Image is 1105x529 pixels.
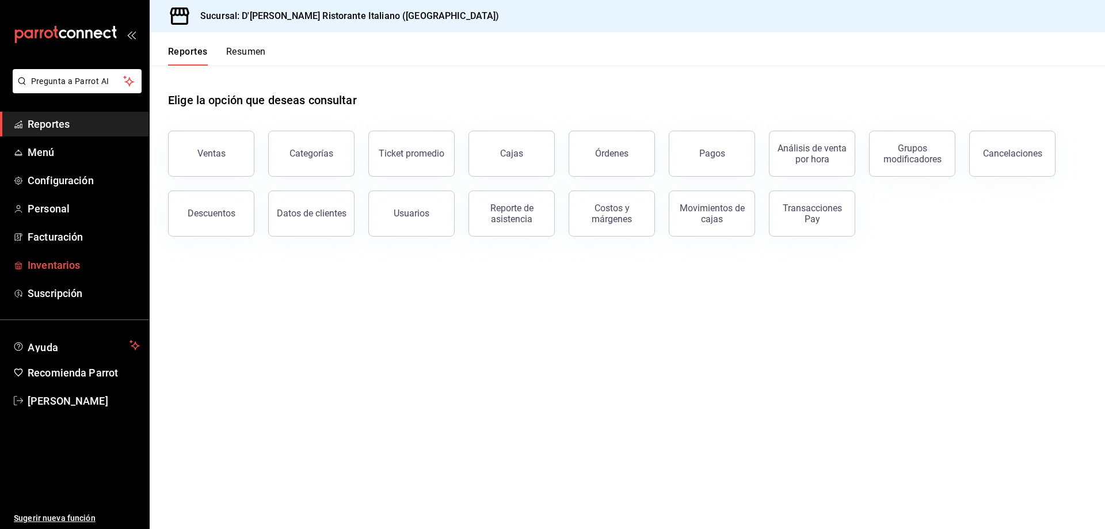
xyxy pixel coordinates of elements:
[168,46,208,66] button: Reportes
[127,30,136,39] button: open_drawer_menu
[669,131,755,177] button: Pagos
[191,9,500,23] h3: Sucursal: D'[PERSON_NAME] Ristorante Italiano ([GEOGRAPHIC_DATA])
[500,147,524,161] div: Cajas
[268,191,355,237] button: Datos de clientes
[13,69,142,93] button: Pregunta a Parrot AI
[869,131,955,177] button: Grupos modificadores
[569,191,655,237] button: Costos y márgenes
[776,203,848,224] div: Transacciones Pay
[277,208,346,219] div: Datos de clientes
[368,131,455,177] button: Ticket promedio
[769,131,855,177] button: Análisis de venta por hora
[699,148,725,159] div: Pagos
[28,338,125,352] span: Ayuda
[268,131,355,177] button: Categorías
[468,131,555,177] a: Cajas
[28,257,140,273] span: Inventarios
[595,148,628,159] div: Órdenes
[368,191,455,237] button: Usuarios
[168,92,357,109] h1: Elige la opción que deseas consultar
[168,46,266,66] div: navigation tabs
[969,131,1056,177] button: Cancelaciones
[877,143,948,165] div: Grupos modificadores
[983,148,1042,159] div: Cancelaciones
[476,203,547,224] div: Reporte de asistencia
[28,201,140,216] span: Personal
[28,365,140,380] span: Recomienda Parrot
[168,131,254,177] button: Ventas
[769,191,855,237] button: Transacciones Pay
[776,143,848,165] div: Análisis de venta por hora
[226,46,266,66] button: Resumen
[188,208,235,219] div: Descuentos
[676,203,748,224] div: Movimientos de cajas
[8,83,142,96] a: Pregunta a Parrot AI
[14,512,140,524] span: Sugerir nueva función
[28,286,140,301] span: Suscripción
[379,148,444,159] div: Ticket promedio
[28,144,140,160] span: Menú
[28,393,140,409] span: [PERSON_NAME]
[28,116,140,132] span: Reportes
[669,191,755,237] button: Movimientos de cajas
[28,173,140,188] span: Configuración
[569,131,655,177] button: Órdenes
[31,75,124,87] span: Pregunta a Parrot AI
[576,203,647,224] div: Costos y márgenes
[468,191,555,237] button: Reporte de asistencia
[197,148,226,159] div: Ventas
[394,208,429,219] div: Usuarios
[168,191,254,237] button: Descuentos
[289,148,333,159] div: Categorías
[28,229,140,245] span: Facturación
